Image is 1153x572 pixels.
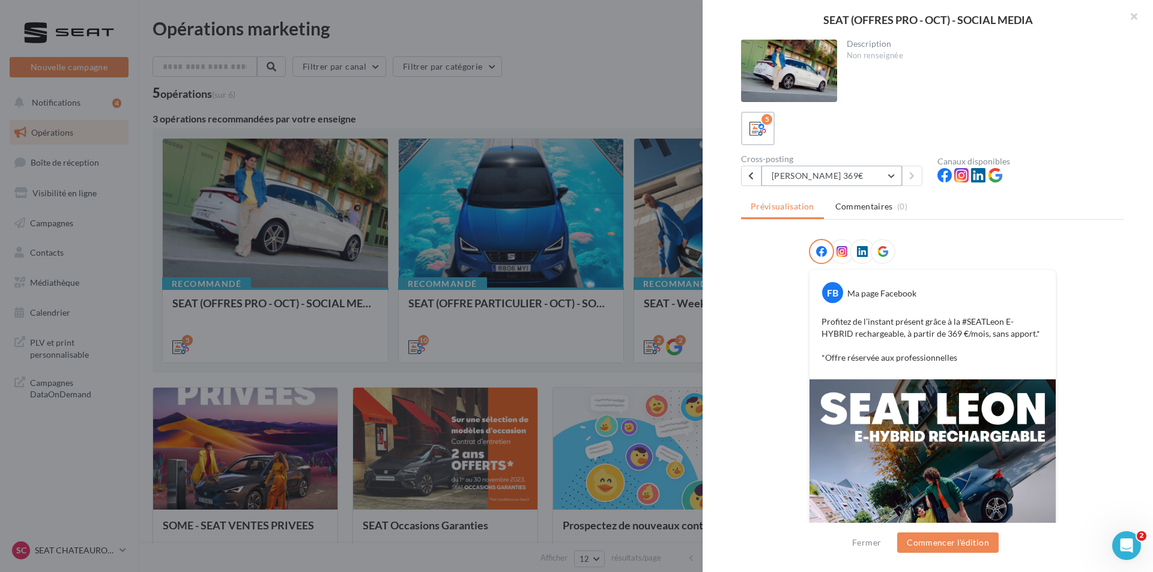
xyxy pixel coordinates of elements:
[847,40,1115,48] div: Description
[1112,531,1141,560] iframe: Intercom live chat
[1137,531,1146,541] span: 2
[822,316,1044,364] p: Profitez de l’instant présent grâce à la #SEATLeon E-HYBRID rechargeable, à partir de 369 €/mois,...
[761,114,772,125] div: 5
[835,200,893,212] span: Commentaires
[722,14,1134,25] div: SEAT (OFFRES PRO - OCT) - SOCIAL MEDIA
[937,157,1124,166] div: Canaux disponibles
[847,535,886,550] button: Fermer
[897,202,907,211] span: (0)
[847,50,1115,61] div: Non renseignée
[761,166,902,186] button: [PERSON_NAME] 369€
[847,288,916,300] div: Ma page Facebook
[897,532,999,553] button: Commencer l'édition
[741,155,928,163] div: Cross-posting
[822,282,843,303] div: FB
